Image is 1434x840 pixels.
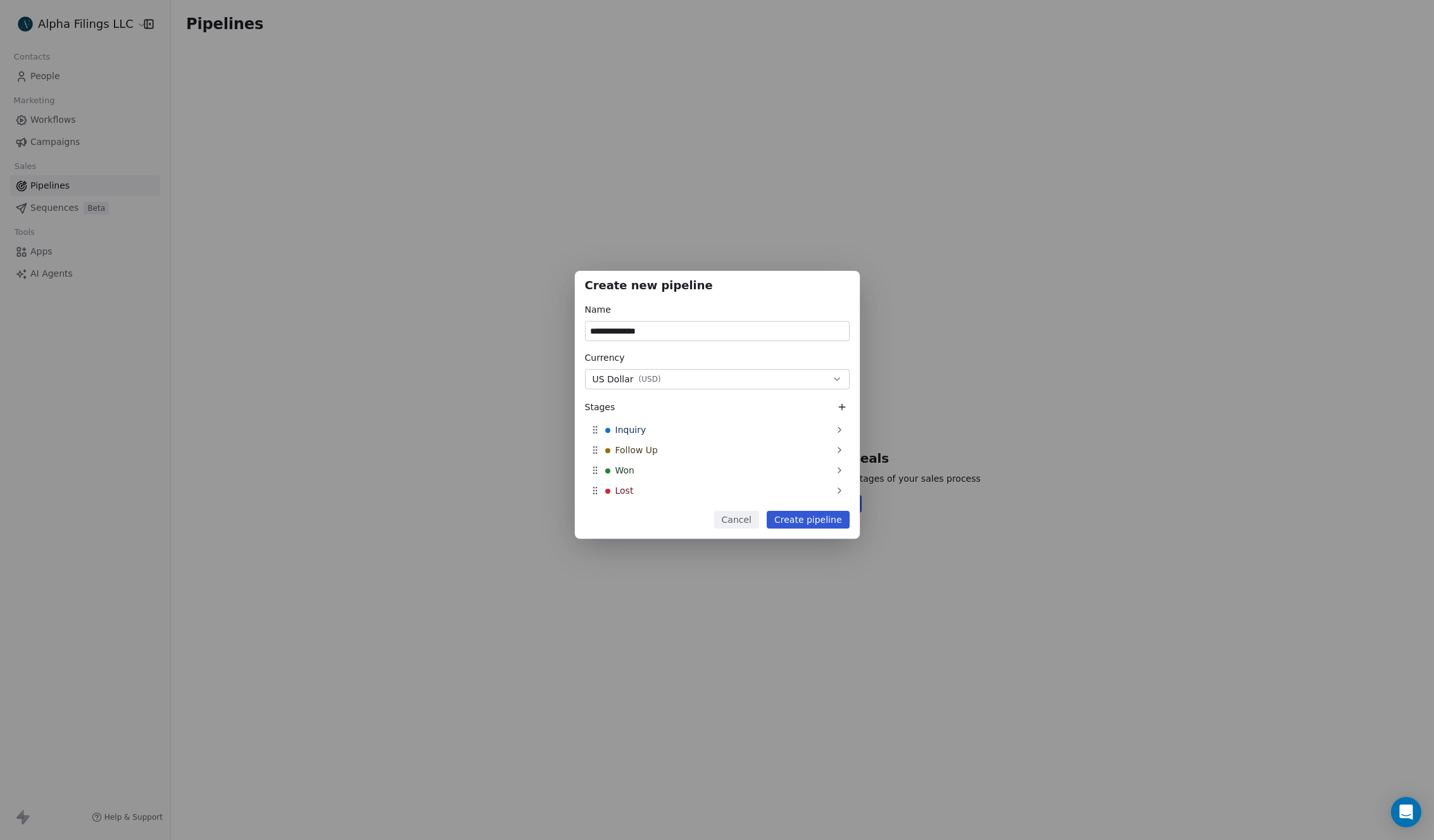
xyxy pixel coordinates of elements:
h1: Create new pipeline [585,281,850,294]
span: Stages [585,401,615,413]
div: Won [585,460,850,480]
div: Inquiry [585,420,850,440]
span: Lost [615,484,634,497]
span: Won [615,464,634,477]
div: Lost [585,480,850,501]
div: Currency [585,351,850,364]
span: US Dollar [593,373,634,386]
span: Inquiry [615,423,646,436]
span: Follow Up [615,444,658,456]
button: Create pipeline [767,511,850,529]
button: Cancel [714,511,759,529]
div: Follow Up [585,440,850,460]
button: US Dollar(USD) [585,369,850,389]
span: ( USD ) [639,374,661,384]
div: Name [585,303,850,316]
